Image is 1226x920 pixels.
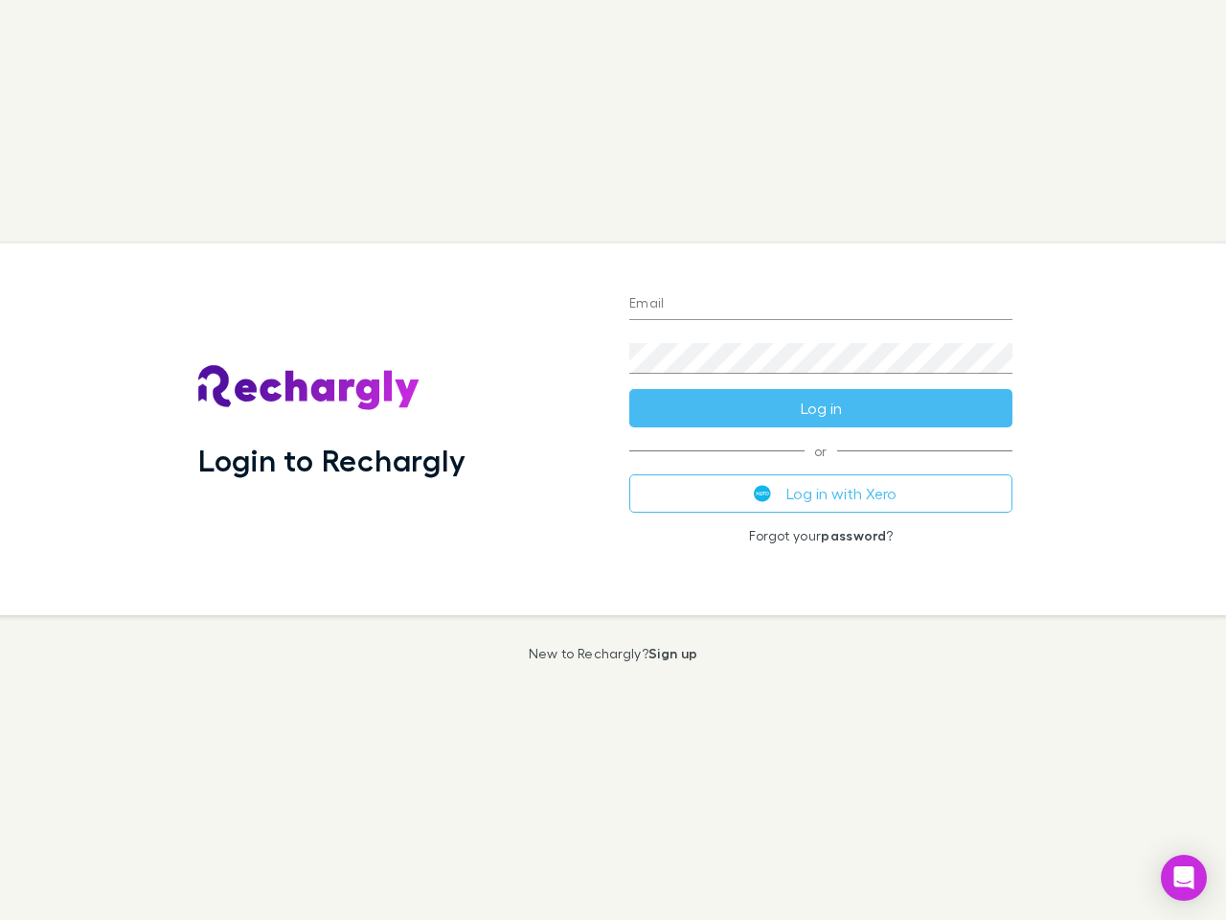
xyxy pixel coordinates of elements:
a: password [821,527,886,543]
img: Rechargly's Logo [198,365,420,411]
button: Log in [629,389,1012,427]
span: or [629,450,1012,451]
div: Open Intercom Messenger [1161,855,1207,901]
h1: Login to Rechargly [198,442,465,478]
a: Sign up [648,645,697,661]
p: Forgot your ? [629,528,1012,543]
p: New to Rechargly? [529,646,698,661]
button: Log in with Xero [629,474,1012,513]
img: Xero's logo [754,485,771,502]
